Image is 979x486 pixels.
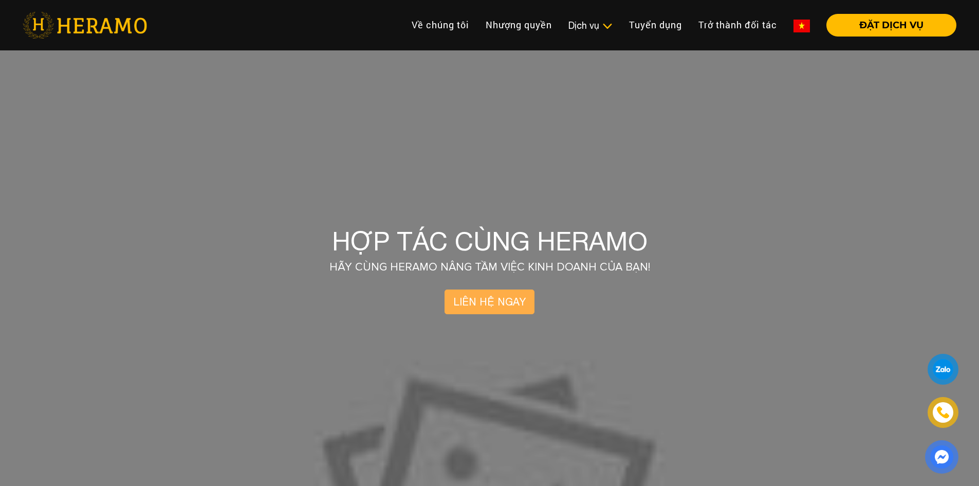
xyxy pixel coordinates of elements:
a: ĐẶT DỊCH VỤ [818,21,956,30]
a: phone-icon [929,399,957,426]
img: heramo-logo.png [23,12,147,39]
h2: HÃY CÙNG HERAMO NÂNG TẦM VIỆC KINH DOANH CỦA BẠN! [329,261,650,274]
a: Nhượng quyền [477,14,560,36]
a: Về chúng tôi [403,14,477,36]
a: LIÊN HỆ NGAY [445,290,534,314]
h1: HỢP TÁC CÙNG HERAMO [332,226,648,257]
a: Trở thành đối tác [690,14,785,36]
a: Tuyển dụng [621,14,690,36]
img: vn-flag.png [793,20,810,32]
img: subToggleIcon [602,21,613,31]
button: ĐẶT DỊCH VỤ [826,14,956,37]
div: Dịch vụ [568,19,613,32]
img: phone-icon [937,407,949,418]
